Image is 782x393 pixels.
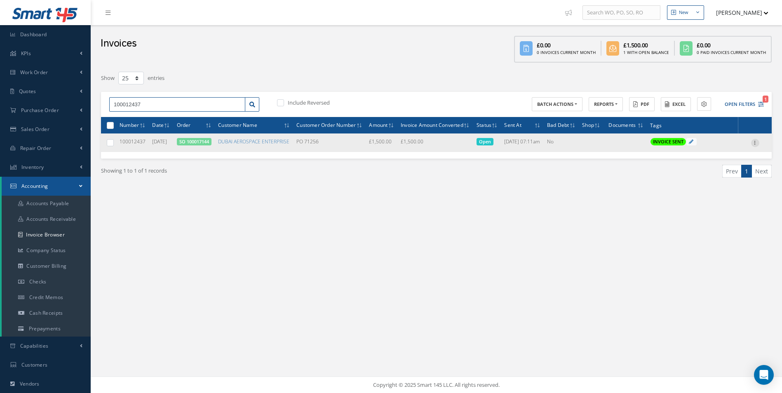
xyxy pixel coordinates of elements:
[20,69,48,76] span: Work Order
[2,227,91,243] a: Invoice Browser
[101,37,136,50] h2: Invoices
[629,97,655,112] button: PDF
[21,126,49,133] span: Sales Order
[2,321,91,337] a: Prepayments
[397,133,473,152] td: £1,500.00
[504,121,521,129] span: Sent At
[152,121,164,129] span: Date
[218,138,289,145] a: DUBAI AEROSPACE ENTERPRISE
[708,5,768,21] button: [PERSON_NAME]
[29,325,61,332] span: Prepayments
[537,49,596,56] div: 0 Invoices Current Month
[29,278,47,285] span: Checks
[2,305,91,321] a: Cash Receipts
[148,71,164,82] label: entries
[477,138,493,145] span: Open
[21,50,31,57] span: KPIs
[20,380,40,387] span: Vendors
[689,138,693,145] a: Click to edit tags
[623,49,669,56] div: 1 With Open Balance
[177,121,191,129] span: Order
[286,99,330,106] label: Include Reversed
[544,133,579,152] td: No
[2,243,91,258] a: Company Status
[2,211,91,227] a: Accounts Receivable
[120,138,146,145] span: 100012437
[149,133,173,152] td: [DATE]
[20,31,47,38] span: Dashboard
[501,133,544,152] td: [DATE] 07:11am
[697,49,766,56] div: 0 Paid Invoices Current Month
[99,381,774,389] div: Copyright © 2025 Smart 145 LLC. All rights reserved.
[582,5,660,20] input: Search WO, PO, SO, RO
[218,121,257,129] span: Customer Name
[293,133,366,152] td: PO 71256
[369,121,387,129] span: Amount
[21,361,48,368] span: Customers
[650,121,662,129] span: Tags
[653,138,683,145] span: INVOICE SENT
[275,99,436,108] div: Include Reversed
[109,97,245,112] input: Search by Number
[477,121,491,129] span: Status
[29,294,63,301] span: Credit Memos
[754,365,774,385] div: Open Intercom Messenger
[2,290,91,305] a: Credit Memos
[661,97,691,112] button: Excel
[589,97,623,112] button: REPORTS
[21,182,48,189] span: Accounting
[2,258,91,274] a: Customer Billing
[401,121,463,129] span: Invoice Amount Converted
[101,71,115,82] label: Show
[532,97,582,112] button: BATCH ACTIONS
[582,121,594,129] span: Shop
[20,342,49,349] span: Capabilities
[179,138,209,145] a: SO 100017144
[679,9,688,16] div: New
[547,121,569,129] span: Bad Debt
[21,107,59,114] span: Purchase Order
[741,165,752,178] a: 1
[19,88,36,95] span: Quotes
[2,274,91,290] a: Checks
[21,164,44,171] span: Inventory
[763,96,768,103] span: 1
[667,5,704,20] button: New
[608,121,636,129] span: Documents
[296,121,356,129] span: Customer Order Number
[20,145,52,152] span: Repair Order
[366,133,397,152] td: £1,500.00
[697,41,766,49] div: £0.00
[623,41,669,49] div: £1,500.00
[537,41,596,49] div: £0.00
[95,165,437,184] div: Showing 1 to 1 of 1 records
[2,196,91,211] a: Accounts Payable
[717,98,764,111] button: Open Filters1
[29,309,63,316] span: Cash Receipts
[120,121,139,129] span: Number
[2,177,91,196] a: Accounting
